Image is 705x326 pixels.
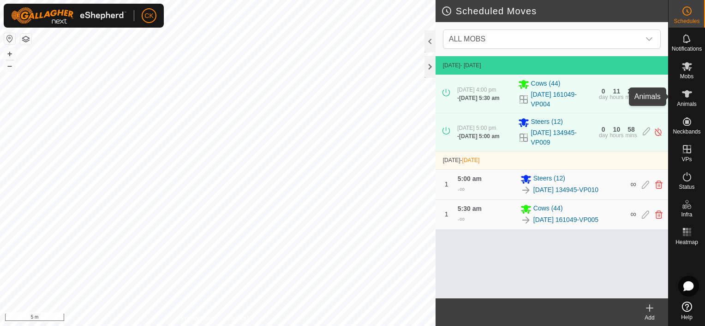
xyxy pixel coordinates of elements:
[625,133,637,138] div: mins
[181,314,216,322] a: Privacy Policy
[462,157,480,163] span: [DATE]
[654,127,663,137] img: Turn off schedule move
[460,215,465,223] span: ∞
[445,180,448,188] span: 1
[458,205,482,212] span: 5:30 am
[531,90,593,109] a: [DATE] 161049-VP004
[669,298,705,324] a: Help
[4,33,15,44] button: Reset Map
[609,94,623,100] div: hours
[599,133,608,138] div: day
[460,62,481,69] span: - [DATE]
[144,11,153,21] span: CK
[680,74,693,79] span: Mobs
[520,185,532,196] img: To
[458,175,482,182] span: 5:00 am
[441,6,668,17] h2: Scheduled Moves
[227,314,254,322] a: Contact Us
[457,125,496,131] span: [DATE] 5:00 pm
[681,212,692,217] span: Infra
[445,210,448,218] span: 1
[457,87,496,93] span: [DATE] 4:00 pm
[602,88,605,94] div: 0
[459,95,500,101] span: [DATE] 5:30 am
[460,157,480,163] span: -
[4,48,15,59] button: +
[4,60,15,71] button: –
[449,35,485,43] span: ALL MOBS
[630,180,636,189] span: ∞
[672,46,702,52] span: Notifications
[533,204,563,215] span: Cows (44)
[457,132,500,140] div: -
[599,94,608,100] div: day
[677,101,697,107] span: Animals
[675,239,698,245] span: Heatmap
[531,79,561,90] span: Cows (44)
[630,210,636,219] span: ∞
[20,34,31,45] button: Map Layers
[459,133,500,140] span: [DATE] 5:00 am
[460,185,465,193] span: ∞
[520,215,532,226] img: To
[533,215,598,225] a: [DATE] 161049-VP005
[613,88,621,94] div: 11
[458,184,465,195] div: -
[613,126,621,133] div: 10
[445,30,640,48] span: ALL MOBS
[673,129,700,134] span: Neckbands
[625,94,637,100] div: mins
[602,126,605,133] div: 0
[627,126,635,133] div: 58
[458,214,465,225] div: -
[11,7,126,24] img: Gallagher Logo
[609,133,623,138] div: hours
[631,314,668,322] div: Add
[531,128,593,147] a: [DATE] 134945-VP009
[654,89,663,99] img: Turn off schedule move
[679,184,694,190] span: Status
[457,94,500,102] div: -
[533,185,598,195] a: [DATE] 134945-VP010
[681,314,693,320] span: Help
[533,174,565,185] span: Steers (12)
[443,62,460,69] span: [DATE]
[531,117,563,128] span: Steers (12)
[627,88,635,94] div: 28
[681,157,692,162] span: VPs
[674,18,699,24] span: Schedules
[640,30,658,48] div: dropdown trigger
[443,157,460,163] span: [DATE]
